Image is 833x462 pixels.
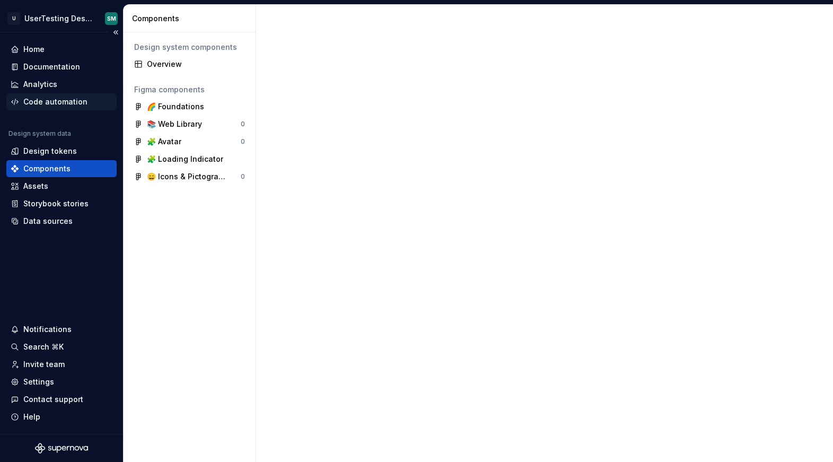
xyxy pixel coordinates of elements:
[241,172,245,181] div: 0
[130,133,249,150] a: 🧩 Avatar0
[130,168,249,185] a: 😄 Icons & Pictograms V20
[23,359,65,370] div: Invite team
[6,178,117,195] a: Assets
[6,93,117,110] a: Code automation
[6,408,117,425] button: Help
[23,324,72,335] div: Notifications
[23,44,45,55] div: Home
[130,151,249,168] a: 🧩 Loading Indicator
[6,58,117,75] a: Documentation
[24,13,92,24] div: UserTesting Design System
[241,137,245,146] div: 0
[23,198,89,209] div: Storybook stories
[6,321,117,338] button: Notifications
[23,146,77,156] div: Design tokens
[23,79,57,90] div: Analytics
[6,373,117,390] a: Settings
[147,171,226,182] div: 😄 Icons & Pictograms V2
[6,213,117,230] a: Data sources
[6,391,117,408] button: Contact support
[35,443,88,454] svg: Supernova Logo
[130,98,249,115] a: 🌈 Foundations
[147,119,202,129] div: 📚 Web Library
[107,14,116,23] div: SM
[147,136,181,147] div: 🧩 Avatar
[23,412,40,422] div: Help
[6,76,117,93] a: Analytics
[2,7,121,30] button: UUserTesting Design SystemSM
[134,42,245,53] div: Design system components
[6,195,117,212] a: Storybook stories
[23,62,80,72] div: Documentation
[6,41,117,58] a: Home
[23,216,73,226] div: Data sources
[147,59,245,69] div: Overview
[130,56,249,73] a: Overview
[23,394,83,405] div: Contact support
[23,342,64,352] div: Search ⌘K
[23,181,48,191] div: Assets
[6,356,117,373] a: Invite team
[130,116,249,133] a: 📚 Web Library0
[241,120,245,128] div: 0
[23,97,87,107] div: Code automation
[7,12,20,25] div: U
[6,143,117,160] a: Design tokens
[108,25,123,40] button: Collapse sidebar
[147,154,223,164] div: 🧩 Loading Indicator
[6,338,117,355] button: Search ⌘K
[147,101,204,112] div: 🌈 Foundations
[8,129,71,138] div: Design system data
[132,13,251,24] div: Components
[23,163,71,174] div: Components
[134,84,245,95] div: Figma components
[6,160,117,177] a: Components
[23,377,54,387] div: Settings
